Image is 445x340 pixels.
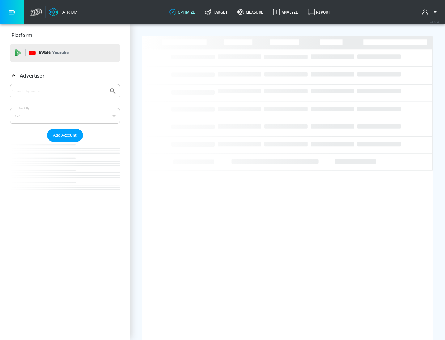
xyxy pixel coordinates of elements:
[10,44,120,62] div: DV360: Youtube
[52,49,69,56] p: Youtube
[53,132,77,139] span: Add Account
[10,27,120,44] div: Platform
[39,49,69,56] p: DV360:
[200,1,232,23] a: Target
[12,87,106,95] input: Search by name
[268,1,303,23] a: Analyze
[10,142,120,202] nav: list of Advertiser
[10,108,120,124] div: A-Z
[10,67,120,84] div: Advertiser
[10,84,120,202] div: Advertiser
[60,9,78,15] div: Atrium
[47,129,83,142] button: Add Account
[232,1,268,23] a: measure
[18,106,31,110] label: Sort By
[49,7,78,17] a: Atrium
[20,72,44,79] p: Advertiser
[11,32,32,39] p: Platform
[430,20,439,24] span: v 4.24.0
[164,1,200,23] a: optimize
[303,1,335,23] a: Report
